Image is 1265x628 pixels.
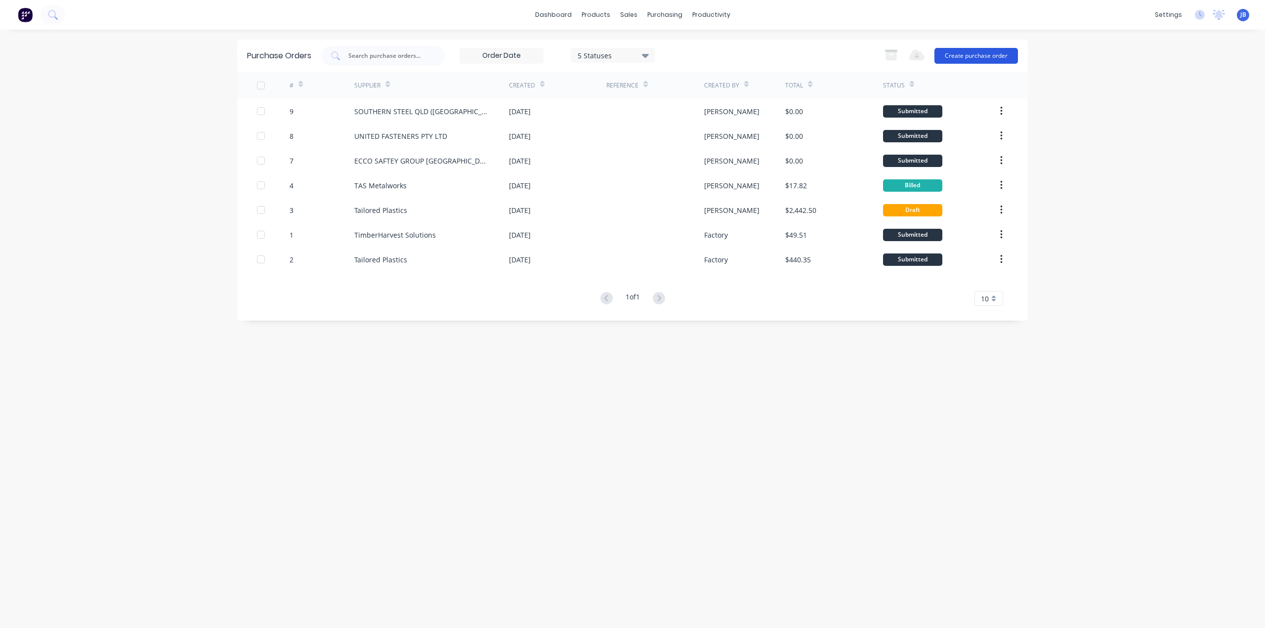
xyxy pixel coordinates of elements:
div: Submitted [883,130,942,142]
div: $0.00 [785,106,803,117]
input: Order Date [460,48,543,63]
div: SOUTHERN STEEL QLD ([GEOGRAPHIC_DATA]) [354,106,489,117]
div: settings [1150,7,1187,22]
div: Billed [883,179,942,192]
div: Supplier [354,81,380,90]
div: TimberHarvest Solutions [354,230,436,240]
div: 4 [290,180,294,191]
div: [DATE] [509,156,531,166]
div: 1 [290,230,294,240]
div: Factory [704,230,728,240]
img: Factory [18,7,33,22]
div: # [290,81,294,90]
div: Submitted [883,155,942,167]
div: 5 Statuses [578,50,648,60]
div: purchasing [642,7,687,22]
div: Created By [704,81,739,90]
div: 1 of 1 [626,292,640,306]
input: Search purchase orders... [347,51,429,61]
div: Tailored Plastics [354,254,407,265]
div: Submitted [883,105,942,118]
div: [DATE] [509,205,531,215]
div: [DATE] [509,131,531,141]
div: products [577,7,615,22]
div: 2 [290,254,294,265]
div: Total [785,81,803,90]
button: Create purchase order [934,48,1018,64]
div: $49.51 [785,230,807,240]
div: Submitted [883,253,942,266]
div: 7 [290,156,294,166]
div: [PERSON_NAME] [704,156,759,166]
div: 3 [290,205,294,215]
div: [PERSON_NAME] [704,180,759,191]
div: 8 [290,131,294,141]
div: $440.35 [785,254,811,265]
div: [PERSON_NAME] [704,131,759,141]
div: ECCO SAFTEY GROUP [GEOGRAPHIC_DATA] [354,156,489,166]
a: dashboard [530,7,577,22]
div: UNITED FASTENERS PTY LTD [354,131,447,141]
div: Reference [606,81,638,90]
div: [DATE] [509,106,531,117]
div: sales [615,7,642,22]
div: $17.82 [785,180,807,191]
div: Tailored Plastics [354,205,407,215]
div: productivity [687,7,735,22]
div: [PERSON_NAME] [704,106,759,117]
div: Draft [883,204,942,216]
div: 9 [290,106,294,117]
div: [PERSON_NAME] [704,205,759,215]
div: $0.00 [785,156,803,166]
div: Factory [704,254,728,265]
div: [DATE] [509,230,531,240]
div: [DATE] [509,180,531,191]
div: $0.00 [785,131,803,141]
div: TAS Metalworks [354,180,407,191]
div: [DATE] [509,254,531,265]
span: JB [1240,10,1246,19]
div: Submitted [883,229,942,241]
div: Purchase Orders [247,50,311,62]
div: Status [883,81,905,90]
span: 10 [981,293,989,304]
div: Created [509,81,535,90]
div: $2,442.50 [785,205,816,215]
